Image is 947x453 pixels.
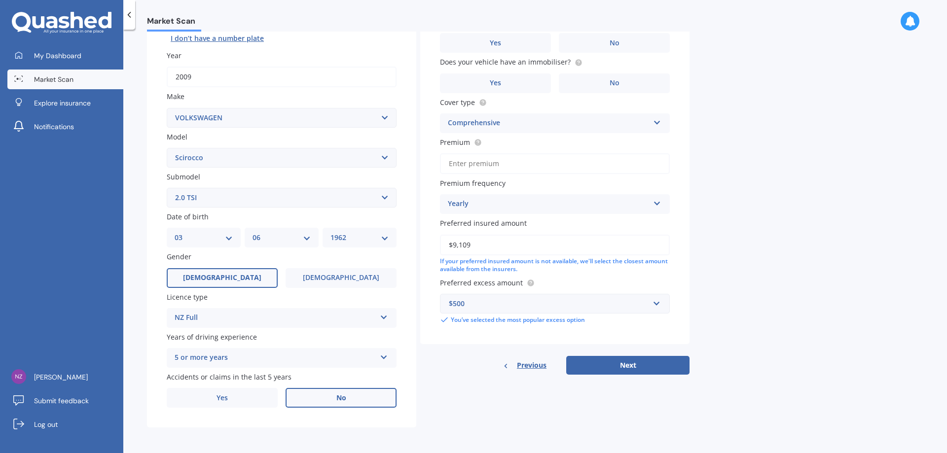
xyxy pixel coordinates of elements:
div: Comprehensive [448,117,649,129]
span: No [336,394,346,402]
span: Premium frequency [440,178,506,188]
a: Notifications [7,117,123,137]
div: You’ve selected the most popular excess option [440,315,670,324]
div: $500 [449,298,649,309]
span: My Dashboard [34,51,81,61]
span: Market Scan [34,74,73,84]
span: Gender [167,252,191,262]
a: Log out [7,415,123,434]
div: Yearly [448,198,649,210]
span: Cover type [440,98,475,107]
a: [PERSON_NAME] [7,367,123,387]
div: NZ Full [175,312,376,324]
span: Preferred insured amount [440,219,527,228]
span: Explore insurance [34,98,91,108]
span: Model [167,132,187,141]
span: Premium [440,138,470,147]
img: bc238964653450cd22237cced4457f9a [11,369,26,384]
span: Make [167,92,184,102]
span: Notifications [34,122,74,132]
span: Year [167,51,182,60]
span: Submit feedback [34,396,89,406]
span: Date of birth [167,212,209,221]
a: Market Scan [7,70,123,89]
span: Preferred excess amount [440,278,523,287]
a: Submit feedback [7,391,123,411]
span: Yes [490,79,501,87]
span: No [610,39,619,47]
span: Previous [517,358,546,373]
span: [DEMOGRAPHIC_DATA] [183,274,261,282]
span: Submodel [167,172,200,181]
a: My Dashboard [7,46,123,66]
span: Yes [217,394,228,402]
input: Enter premium [440,153,670,174]
span: Accidents or claims in the last 5 years [167,372,291,382]
a: Explore insurance [7,93,123,113]
span: Yes [490,39,501,47]
div: 5 or more years [175,352,376,364]
input: Enter amount [440,235,670,255]
input: YYYY [167,67,397,87]
span: Years of driving experience [167,332,257,342]
span: [PERSON_NAME] [34,372,88,382]
span: Licence type [167,292,208,302]
span: [DEMOGRAPHIC_DATA] [303,274,379,282]
span: Does your vehicle have an immobiliser? [440,58,571,67]
button: Next [566,356,690,375]
button: I don’t have a number plate [167,31,268,46]
div: If your preferred insured amount is not available, we'll select the closest amount available from... [440,257,670,274]
span: Log out [34,419,58,429]
span: Market Scan [147,16,201,30]
span: No [610,79,619,87]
